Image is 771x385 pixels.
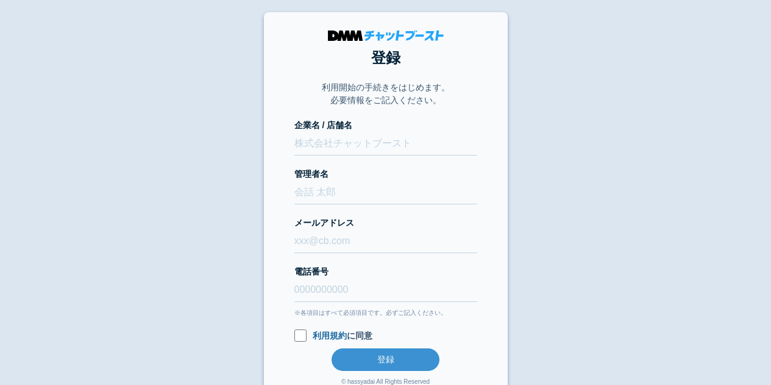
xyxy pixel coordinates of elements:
[294,329,477,342] label: に同意
[294,132,477,156] input: 株式会社チャットブースト
[294,47,477,69] h1: 登録
[294,168,477,181] label: 管理者名
[328,31,444,41] img: DMMチャットブースト
[294,229,477,253] input: xxx@cb.com
[294,181,477,204] input: 会話 太郎
[294,217,477,229] label: メールアドレス
[294,119,477,132] label: 企業名 / 店舗名
[294,265,477,278] label: 電話番号
[294,329,307,342] input: 利用規約に同意
[332,348,439,371] button: 登録
[322,81,450,107] p: 利用開始の手続きをはじめます。 必要情報をご記入ください。
[294,308,477,317] div: ※各項目はすべて必須項目です。必ずご記入ください。
[313,331,347,340] a: 利用規約
[294,278,477,302] input: 0000000000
